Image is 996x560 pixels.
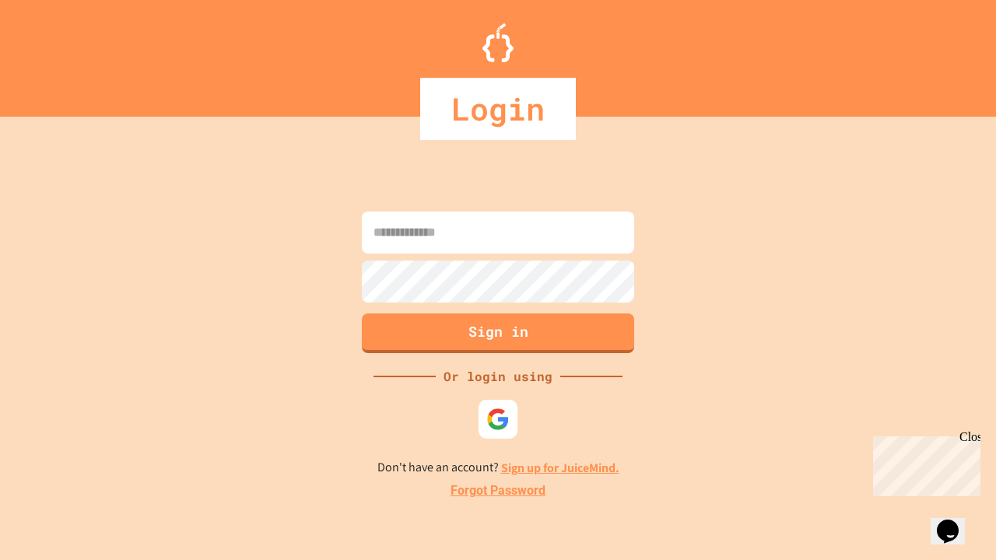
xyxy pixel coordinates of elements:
img: google-icon.svg [486,408,510,431]
a: Sign up for JuiceMind. [501,460,619,476]
div: Chat with us now!Close [6,6,107,99]
div: Login [420,78,576,140]
img: Logo.svg [482,23,514,62]
iframe: chat widget [931,498,980,544]
a: Forgot Password [451,481,545,500]
iframe: chat widget [867,430,980,496]
button: Sign in [362,313,634,353]
p: Don't have an account? [377,458,619,478]
div: Or login using [436,367,560,386]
